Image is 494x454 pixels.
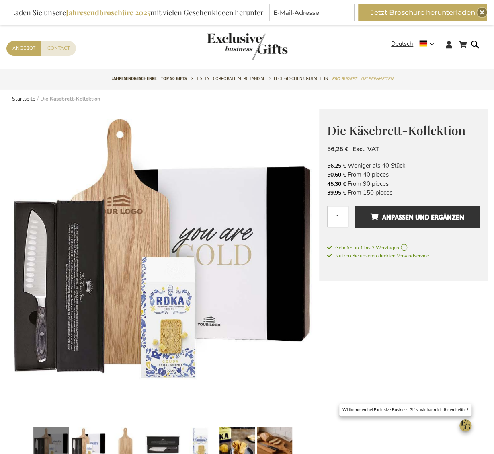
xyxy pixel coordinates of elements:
[6,41,41,56] a: Angebot
[355,206,480,228] button: Anpassen und ergänzen
[327,122,465,138] span: Die Käsebrett-Kollektion
[327,189,346,197] span: 39,95 €
[269,4,357,23] form: marketing offers and promotions
[66,8,150,17] b: Jahresendbroschüre 2025
[161,74,187,83] span: TOP 50 Gifts
[12,95,35,103] a: Startseite
[112,74,157,83] span: Jahresendgeschenke
[327,206,348,227] input: Menge
[191,74,209,83] span: Gift Sets
[207,33,287,60] img: Exclusive Business gifts logo
[391,39,439,49] div: Deutsch
[358,4,487,21] button: Jetzt Broschüre herunterladen
[269,4,354,21] input: E-Mail-Adresse
[370,211,464,224] span: Anpassen und ergänzen
[327,170,480,179] li: From 40 pieces
[6,109,319,422] img: The Cheese Board Collection
[207,33,247,60] a: store logo
[327,244,480,251] a: Geliefert in 1 bis 2 Werktagen
[353,145,379,153] span: Excl. VAT
[327,161,480,170] li: Weniger als 40 Stück
[269,74,328,83] span: Select Geschenk Gutschein
[327,180,346,188] span: 45,30 €
[327,188,480,197] li: From 150 pieces
[327,162,346,170] span: 56,25 €
[477,8,487,17] div: Close
[41,41,76,56] a: Contact
[361,74,393,83] span: Gelegenheiten
[327,251,429,259] a: Nutzen Sie unseren direkten Versandservice
[327,179,480,188] li: From 90 pieces
[327,171,346,179] span: 50,60 €
[327,253,429,259] span: Nutzen Sie unseren direkten Versandservice
[332,74,357,83] span: Pro Budget
[327,145,348,153] span: 56,25 €
[391,39,413,49] span: Deutsch
[213,74,265,83] span: Corporate Merchandise
[7,4,267,21] div: Laden Sie unsere mit vielen Geschenkideen herunter
[480,10,484,15] img: Close
[40,95,100,103] strong: Die Käsebrett-Kollektion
